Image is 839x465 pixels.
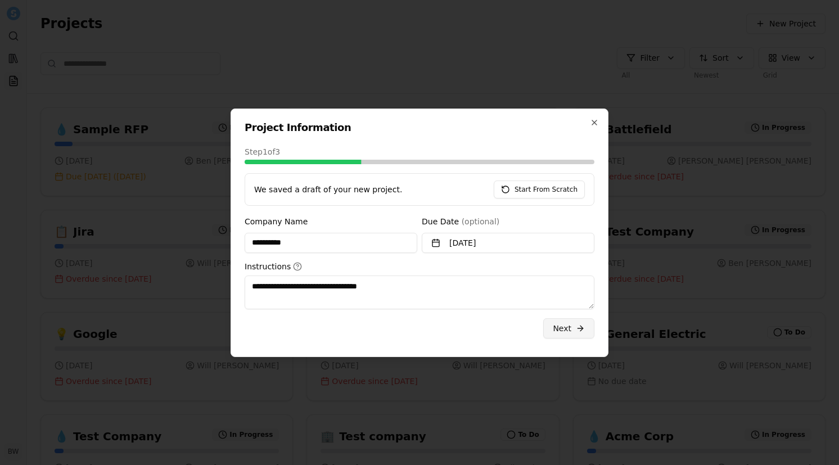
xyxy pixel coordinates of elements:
span: Next [553,323,571,334]
button: [DATE] [422,233,594,253]
h2: Project Information [245,123,594,133]
span: Start From Scratch [515,185,578,194]
span: We saved a draft of your new project. [254,184,402,195]
span: Step 1 of 3 [245,146,280,157]
label: Instructions [245,262,594,271]
span: (optional) [462,217,500,226]
label: Due Date [422,217,499,226]
button: Start From Scratch [494,180,585,198]
button: Next [543,318,594,338]
label: Company Name [245,217,308,226]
